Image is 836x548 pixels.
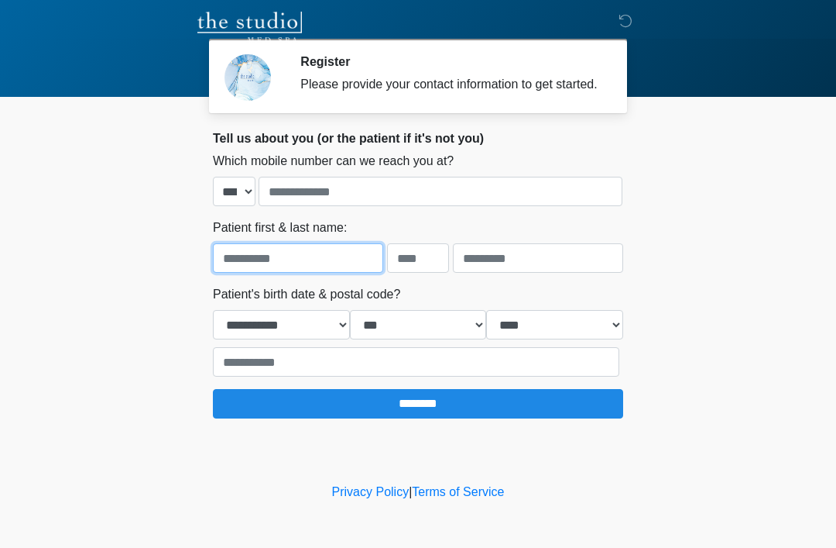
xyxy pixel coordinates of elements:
[300,54,600,69] h2: Register
[300,75,600,94] div: Please provide your contact information to get started.
[224,54,271,101] img: Agent Avatar
[332,485,409,498] a: Privacy Policy
[409,485,412,498] a: |
[197,12,302,43] img: The Studio Med Spa Logo
[213,131,623,146] h2: Tell us about you (or the patient if it's not you)
[213,152,454,171] label: Which mobile number can we reach you at?
[213,285,400,304] label: Patient's birth date & postal code?
[213,219,347,237] label: Patient first & last name:
[412,485,504,498] a: Terms of Service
